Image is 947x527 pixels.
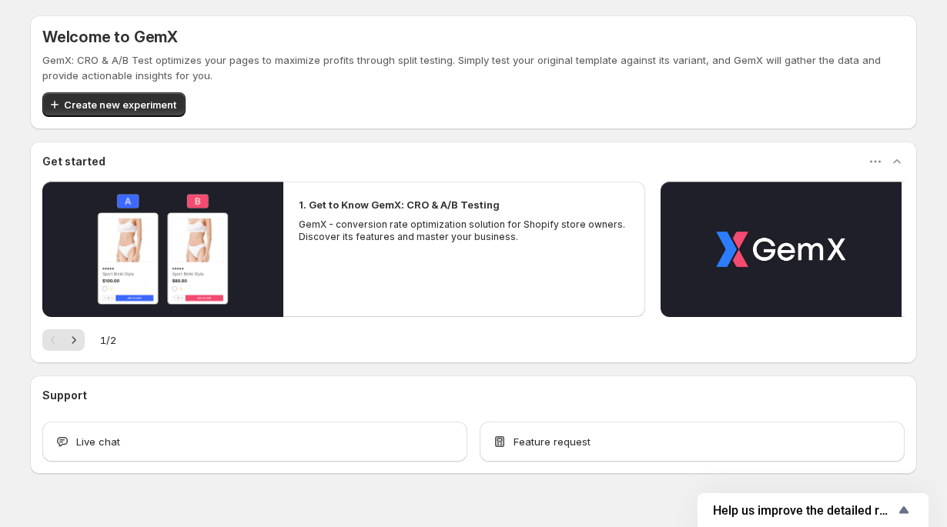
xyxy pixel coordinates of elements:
[299,218,630,243] p: GemX - conversion rate optimization solution for Shopify store owners. Discover its features and ...
[42,329,85,351] nav: Pagination
[299,197,500,212] h2: 1. Get to Know GemX: CRO & A/B Testing
[661,182,902,317] button: Play video
[514,434,591,449] span: Feature request
[42,28,178,46] h5: Welcome to GemX
[76,434,120,449] span: Live chat
[63,329,85,351] button: Next
[42,52,905,83] p: GemX: CRO & A/B Test optimizes your pages to maximize profits through split testing. Simply test ...
[42,182,283,317] button: Play video
[64,97,176,112] span: Create new experiment
[713,501,913,519] button: Show survey - Help us improve the detailed report for A/B campaigns
[713,503,895,518] span: Help us improve the detailed report for A/B campaigns
[42,388,87,403] h3: Support
[42,154,105,169] h3: Get started
[100,332,116,348] span: 1 / 2
[42,92,186,117] button: Create new experiment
